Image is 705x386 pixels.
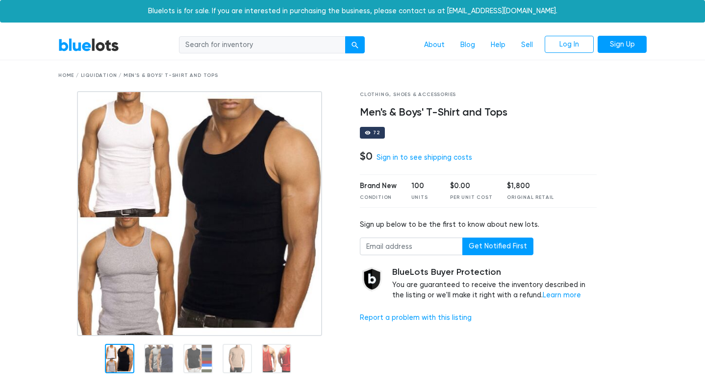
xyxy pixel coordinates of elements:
a: Report a problem with this listing [360,314,472,322]
div: 100 [411,181,436,192]
div: You are guaranteed to receive the inventory described in the listing or we'll make it right with ... [392,267,597,301]
h5: BlueLots Buyer Protection [392,267,597,278]
a: Help [483,36,513,54]
div: $1,800 [507,181,554,192]
a: Log In [545,36,594,53]
h4: Men's & Boys' T-Shirt and Tops [360,106,597,119]
h4: $0 [360,150,373,163]
div: Original Retail [507,194,554,201]
div: $0.00 [450,181,492,192]
div: Sign up below to be the first to know about new lots. [360,219,597,230]
a: About [416,36,453,54]
div: 72 [373,130,380,135]
div: Clothing, Shoes & Accessories [360,91,597,98]
div: Per Unit Cost [450,194,492,201]
a: Sign in to see shipping costs [377,153,472,162]
div: Brand New [360,181,397,192]
button: Get Notified First [462,238,533,255]
img: buyer_protection_shield-3b65640a83011c7d3ede35a8e5a80bfdfaa6a97447f0071c1475b91a4b0b3d01.png [360,267,384,291]
a: Sign Up [598,36,647,53]
img: 969eb280-140f-4855-9a3b-0916b2641cc2-1694197707.jpg [77,91,322,336]
div: Condition [360,194,397,201]
div: Units [411,194,436,201]
div: Home / Liquidation / Men's & Boys' T-Shirt and Tops [58,72,647,79]
a: Blog [453,36,483,54]
input: Email address [360,238,463,255]
a: Learn more [543,291,581,299]
input: Search for inventory [179,36,346,54]
a: Sell [513,36,541,54]
a: BlueLots [58,38,119,52]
